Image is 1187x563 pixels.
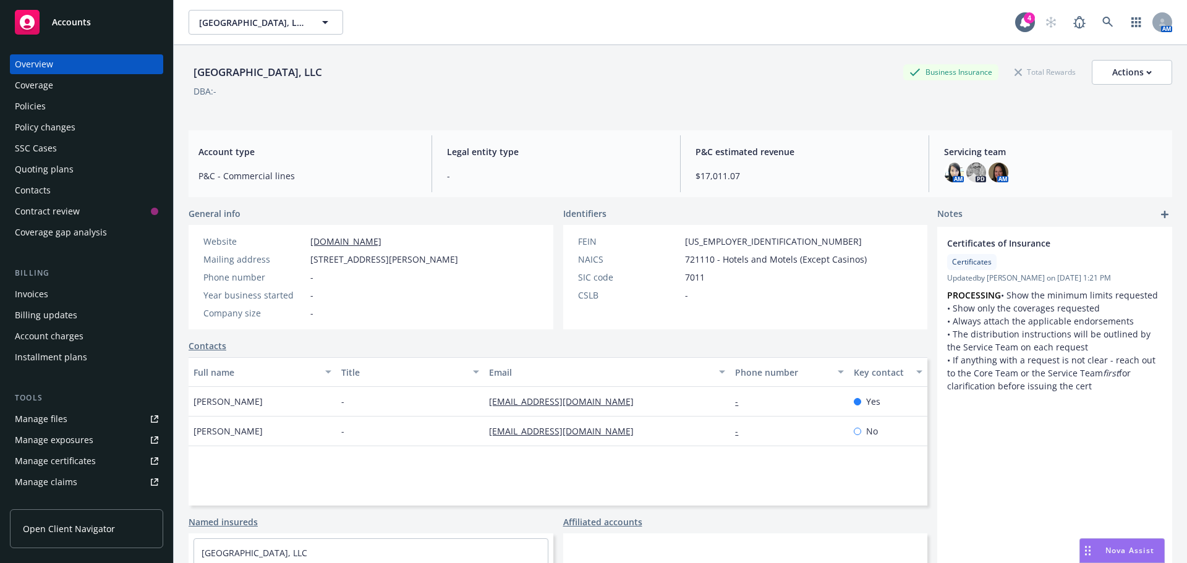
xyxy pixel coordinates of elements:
img: photo [944,163,964,182]
a: Contacts [189,339,226,352]
div: Billing updates [15,305,77,325]
div: Coverage gap analysis [15,222,107,242]
span: - [447,169,665,182]
a: Contacts [10,180,163,200]
a: Contract review [10,201,163,221]
div: Website [203,235,305,248]
button: Title [336,357,484,387]
a: Named insureds [189,515,258,528]
div: Email [489,366,712,379]
strong: PROCESSING [947,289,1001,301]
span: - [685,289,688,302]
div: NAICS [578,253,680,266]
span: $17,011.07 [696,169,914,182]
span: P&C estimated revenue [696,145,914,158]
div: Actions [1112,61,1152,84]
div: Contacts [15,180,51,200]
span: - [310,307,313,320]
span: Accounts [52,17,91,27]
div: Manage exposures [15,430,93,450]
span: - [341,425,344,438]
div: Overview [15,54,53,74]
div: 4 [1024,12,1035,23]
button: Nova Assist [1079,538,1165,563]
button: Key contact [849,357,927,387]
div: Contract review [15,201,80,221]
button: Phone number [730,357,848,387]
div: Account charges [15,326,83,346]
a: [GEOGRAPHIC_DATA], LLC [202,547,307,559]
div: Company size [203,307,305,320]
span: Open Client Navigator [23,522,115,535]
a: Policy changes [10,117,163,137]
a: Affiliated accounts [563,515,642,528]
span: 7011 [685,271,705,284]
div: Drag to move [1080,539,1096,562]
em: first [1103,367,1119,379]
div: Manage certificates [15,451,96,471]
span: No [866,425,878,438]
span: - [341,395,344,408]
span: Legal entity type [447,145,665,158]
a: Accounts [10,5,163,40]
div: [GEOGRAPHIC_DATA], LLC [189,64,327,80]
div: SSC Cases [15,138,57,158]
a: Billing updates [10,305,163,325]
a: - [735,396,748,407]
div: Manage BORs [15,493,73,513]
div: Manage files [15,409,67,429]
a: Start snowing [1039,10,1063,35]
div: DBA: - [194,85,216,98]
div: Phone number [735,366,830,379]
span: Nova Assist [1105,545,1154,556]
a: [EMAIL_ADDRESS][DOMAIN_NAME] [489,425,644,437]
div: Installment plans [15,347,87,367]
a: Coverage gap analysis [10,222,163,242]
div: CSLB [578,289,680,302]
span: Identifiers [563,207,606,220]
span: - [310,289,313,302]
button: Actions [1092,60,1172,85]
span: [PERSON_NAME] [194,395,263,408]
div: Policy changes [15,117,75,137]
span: P&C - Commercial lines [198,169,417,182]
button: [GEOGRAPHIC_DATA], LLC [189,10,343,35]
span: Account type [198,145,417,158]
a: - [735,425,748,437]
span: Updated by [PERSON_NAME] on [DATE] 1:21 PM [947,273,1162,284]
a: Overview [10,54,163,74]
div: Policies [15,96,46,116]
div: Quoting plans [15,159,74,179]
a: [DOMAIN_NAME] [310,235,381,247]
a: Report a Bug [1067,10,1092,35]
span: - [310,271,313,284]
span: General info [189,207,240,220]
div: Phone number [203,271,305,284]
a: Manage exposures [10,430,163,450]
a: Invoices [10,284,163,304]
a: Manage BORs [10,493,163,513]
div: Tools [10,392,163,404]
div: Coverage [15,75,53,95]
a: Search [1096,10,1120,35]
a: Coverage [10,75,163,95]
a: add [1157,207,1172,222]
div: Key contact [854,366,909,379]
div: Year business started [203,289,305,302]
span: Certificates of Insurance [947,237,1130,250]
div: Invoices [15,284,48,304]
a: Manage certificates [10,451,163,471]
span: Notes [937,207,963,222]
span: [US_EMPLOYER_IDENTIFICATION_NUMBER] [685,235,862,248]
a: Switch app [1124,10,1149,35]
button: Full name [189,357,336,387]
span: 721110 - Hotels and Motels (Except Casinos) [685,253,867,266]
a: Quoting plans [10,159,163,179]
div: Manage claims [15,472,77,492]
div: Certificates of InsuranceCertificatesUpdatedby [PERSON_NAME] on [DATE] 1:21 PMPROCESSING• Show th... [937,227,1172,402]
span: [PERSON_NAME] [194,425,263,438]
span: Yes [866,395,880,408]
div: Mailing address [203,253,305,266]
a: Manage files [10,409,163,429]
